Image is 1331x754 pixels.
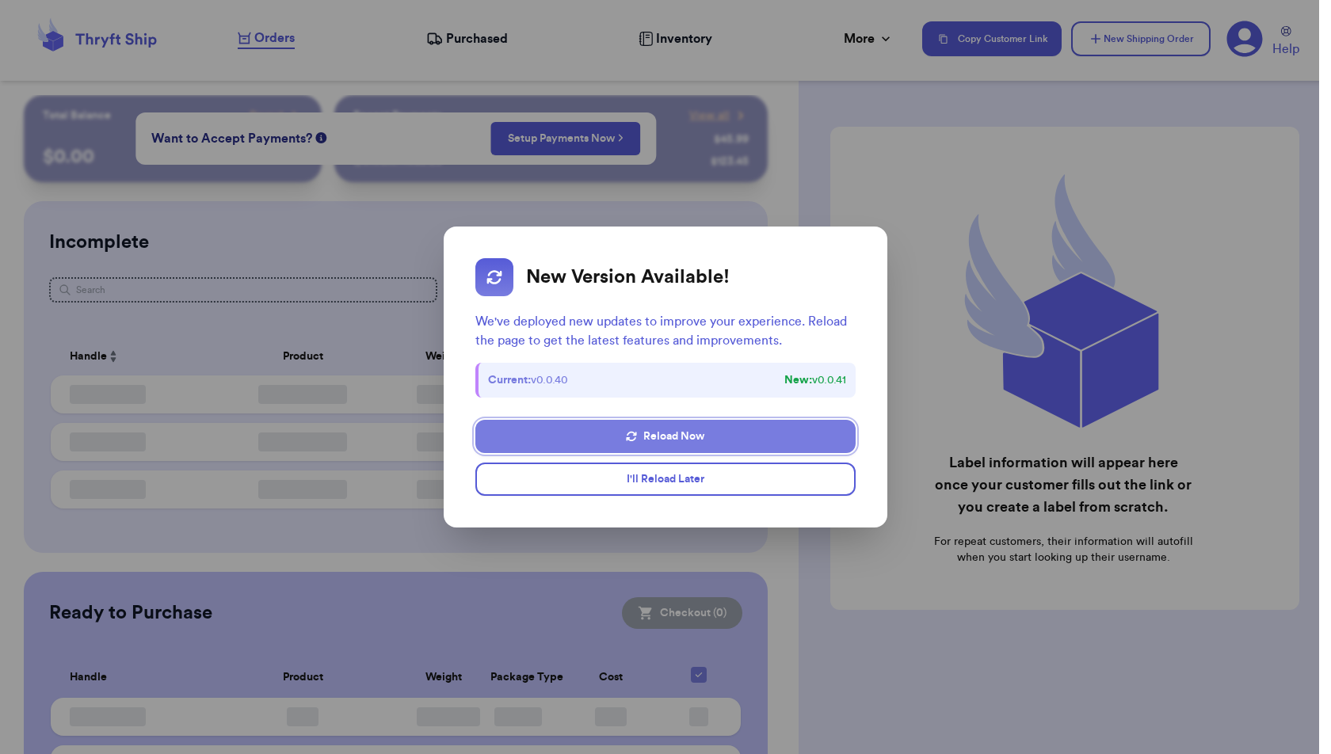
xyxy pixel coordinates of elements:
[784,372,846,388] span: v 0.0.41
[475,463,856,496] button: I'll Reload Later
[488,372,568,388] span: v 0.0.40
[526,265,730,289] h2: New Version Available!
[784,375,812,386] strong: New:
[475,312,856,350] p: We've deployed new updates to improve your experience. Reload the page to get the latest features...
[488,375,531,386] strong: Current:
[475,420,856,453] button: Reload Now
